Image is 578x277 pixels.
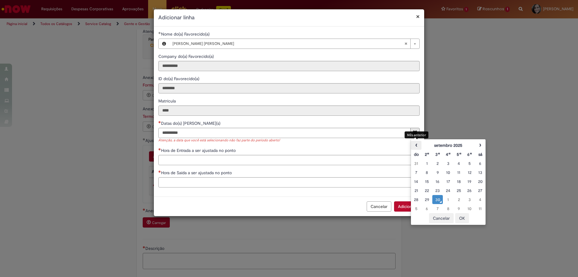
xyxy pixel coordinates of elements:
div: 07 September 2025 Sunday [412,169,420,175]
a: [PERSON_NAME] [PERSON_NAME]Limpar campo Nome do(a) Favorecido(a) [169,39,419,49]
div: 21 September 2025 Sunday [412,187,420,194]
div: 03 September 2025 Wednesday [444,160,452,166]
th: Terça-feira [432,150,443,159]
div: 02 September 2025 Tuesday [434,160,441,166]
div: 15 September 2025 Monday [423,178,430,184]
input: Hora de Entrada a ser ajustada no ponto [158,155,420,165]
div: 29 September 2025 Monday [423,197,430,203]
span: [PERSON_NAME] [PERSON_NAME] [172,39,404,49]
div: 05 October 2025 Sunday [412,206,420,212]
div: 07 October 2025 Tuesday [434,206,441,212]
div: 13 September 2025 Saturday [477,169,484,175]
span: Datas do(s) [PERSON_NAME](s) [161,121,222,126]
span: Obrigatório Preenchido [158,32,161,34]
div: O seletor de data foi aberto.30 September 2025 Tuesday [434,197,441,203]
div: 10 October 2025 Friday [466,206,473,212]
span: Necessários - Nome do(a) Favorecido(a) [161,31,211,37]
span: Necessários [158,121,161,123]
div: 08 September 2025 Monday [423,169,430,175]
div: 08 October 2025 Wednesday [444,206,452,212]
div: 10 September 2025 Wednesday [444,169,452,175]
th: Segunda-feira [421,150,432,159]
div: 04 September 2025 Thursday [455,160,463,166]
div: 01 October 2025 Wednesday [444,197,452,203]
div: 01 September 2025 Monday [423,160,430,166]
span: Somente leitura - ID do(a) Favorecido(a) [158,76,200,81]
div: 03 October 2025 Friday [466,197,473,203]
input: Hora de Saída a ser ajustada no ponto [158,177,420,187]
div: 27 September 2025 Saturday [477,187,484,194]
input: Datas do(s) Ajuste(s) [158,128,411,138]
div: 09 October 2025 Thursday [455,206,463,212]
button: Mostrar calendário para Datas do(s) Ajuste(s) [410,128,420,138]
div: 19 September 2025 Friday [466,178,473,184]
div: 17 September 2025 Wednesday [444,178,452,184]
div: 06 October 2025 Monday [423,206,430,212]
span: Necessários [158,170,161,173]
div: 12 September 2025 Friday [466,169,473,175]
div: 16 September 2025 Tuesday [434,178,441,184]
div: 02 October 2025 Thursday [455,197,463,203]
div: 26 September 2025 Friday [466,187,473,194]
div: Mês anterior [405,131,428,138]
th: Quinta-feira [454,150,464,159]
div: 06 September 2025 Saturday [477,160,484,166]
div: 25 September 2025 Thursday [455,187,463,194]
abbr: Limpar campo Nome do(a) Favorecido(a) [401,39,410,49]
input: Company do(a) Favorecido(a) [158,61,420,71]
span: Hora de Saída a ser ajustada no ponto [161,170,233,175]
div: 04 October 2025 Saturday [477,197,484,203]
div: 22 September 2025 Monday [423,187,430,194]
div: 20 September 2025 Saturday [477,178,484,184]
div: 05 September 2025 Friday [466,160,473,166]
div: 11 October 2025 Saturday [477,206,484,212]
button: OK [455,213,469,223]
div: 09 September 2025 Tuesday [434,169,441,175]
div: Atenção, a data que você está selecionando não faz parte do período aberto! [158,138,420,143]
th: Sábado [475,150,486,159]
th: Domingo [411,150,421,159]
th: Próximo mês [475,141,486,150]
th: Sexta-feira [464,150,475,159]
span: Necessários [158,148,161,150]
div: 31 August 2025 Sunday [412,160,420,166]
th: Quarta-feira [443,150,453,159]
button: Adicionar [394,201,420,212]
span: Hora de Entrada a ser ajustada no ponto [161,148,237,153]
div: 14 September 2025 Sunday [412,178,420,184]
button: Cancelar [429,213,454,223]
th: Mês anterior [411,141,421,150]
div: 18 September 2025 Thursday [455,178,463,184]
span: Somente leitura - Matrícula [158,98,177,104]
div: 24 September 2025 Wednesday [444,187,452,194]
div: Escolher data [411,139,486,225]
button: Nome do(a) Favorecido(a), Visualizar este registro Cibele de Oliveira Candido Nieli [159,39,169,49]
h2: Adicionar linha [158,14,420,22]
span: Somente leitura - Company do(a) Favorecido(a) [158,54,215,59]
div: 23 September 2025 Tuesday [434,187,441,194]
div: 11 September 2025 Thursday [455,169,463,175]
div: 28 September 2025 Sunday [412,197,420,203]
th: setembro 2025. Alternar mês [421,141,475,150]
input: ID do(a) Favorecido(a) [158,83,420,93]
input: Matrícula [158,105,420,116]
button: Fechar modal [416,13,420,20]
button: Cancelar [367,201,391,212]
